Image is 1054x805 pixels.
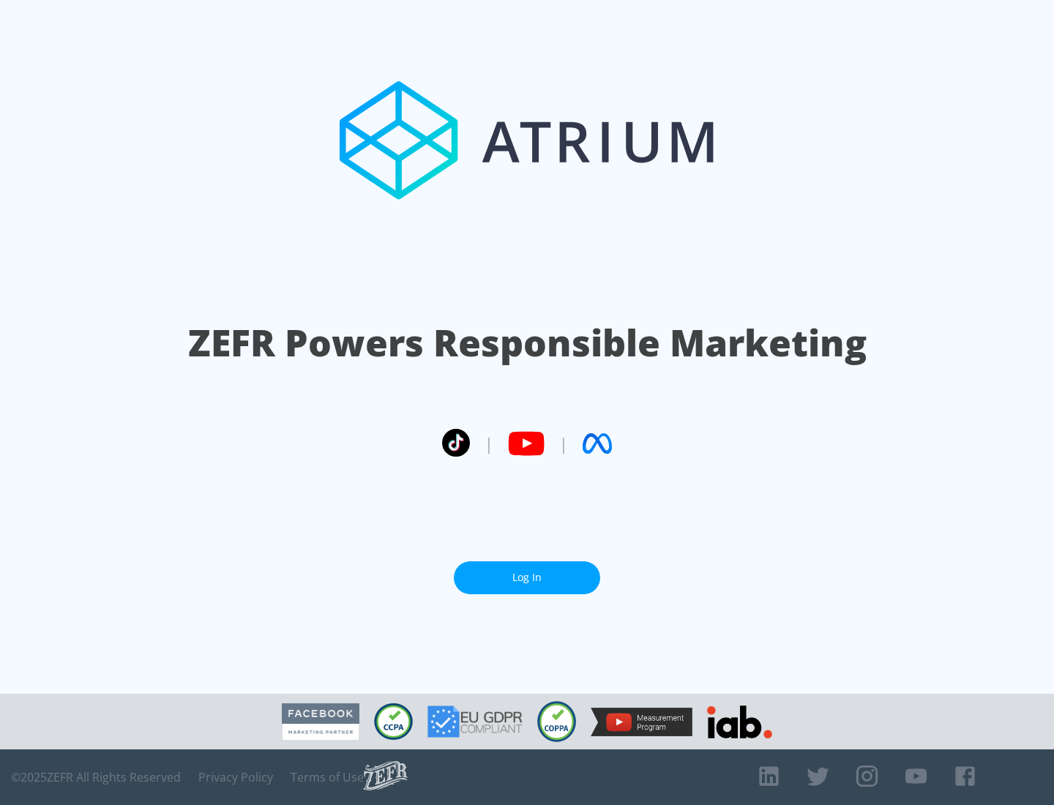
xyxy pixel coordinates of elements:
img: CCPA Compliant [374,703,413,740]
a: Terms of Use [291,770,364,785]
img: GDPR Compliant [427,705,523,738]
img: Facebook Marketing Partner [282,703,359,741]
img: YouTube Measurement Program [591,708,692,736]
img: COPPA Compliant [537,701,576,742]
img: IAB [707,705,772,738]
a: Log In [454,561,600,594]
span: | [559,433,568,454]
a: Privacy Policy [198,770,273,785]
span: | [485,433,493,454]
span: © 2025 ZEFR All Rights Reserved [11,770,181,785]
h1: ZEFR Powers Responsible Marketing [188,318,867,368]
